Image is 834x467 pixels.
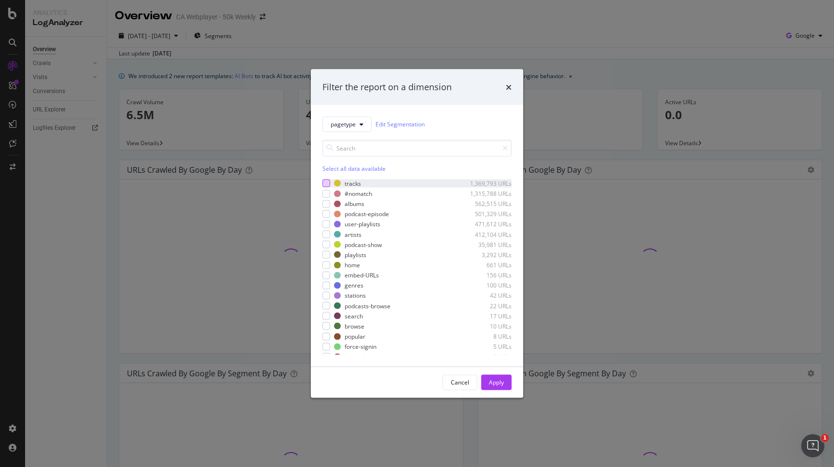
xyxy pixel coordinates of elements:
div: 42 URLs [464,291,512,300]
div: stations [345,291,366,300]
button: Apply [481,374,512,390]
a: Edit Segmentation [375,119,425,129]
div: Apply [489,378,504,386]
div: browse [345,322,364,330]
div: playlists [345,250,366,259]
div: Cancel [451,378,469,386]
input: Search [322,139,512,156]
div: 22 URLs [464,302,512,310]
div: podcast-show [345,240,382,248]
div: 35,981 URLs [464,240,512,248]
div: times [506,81,512,94]
div: genres [345,281,363,289]
div: my-path [345,353,367,361]
div: popular [345,332,365,341]
div: 1,369,793 URLs [464,179,512,187]
div: 100 URLs [464,281,512,289]
div: embed-URLs [345,271,379,279]
div: 17 URLs [464,312,512,320]
div: Select all data available [322,164,512,172]
div: podcasts-browse [345,302,390,310]
div: 3,292 URLs [464,250,512,259]
div: tracks [345,179,361,187]
div: 5 URLs [464,353,512,361]
div: 661 URLs [464,261,512,269]
div: force-signin [345,343,376,351]
div: home [345,261,360,269]
span: pagetype [331,120,356,128]
button: Cancel [443,374,477,390]
div: search [345,312,363,320]
div: 10 URLs [464,322,512,330]
span: 1 [821,434,829,442]
div: 412,104 URLs [464,230,512,238]
div: albums [345,200,364,208]
iframe: Intercom live chat [801,434,824,457]
div: 5 URLs [464,343,512,351]
div: 471,612 URLs [464,220,512,228]
div: 156 URLs [464,271,512,279]
div: 1,315,788 URLs [464,190,512,198]
div: Filter the report on a dimension [322,81,452,94]
div: 501,329 URLs [464,210,512,218]
div: podcast-episode [345,210,389,218]
div: modal [311,69,523,398]
div: artists [345,230,361,238]
button: pagetype [322,116,372,132]
div: #nomatch [345,190,372,198]
div: 562,515 URLs [464,200,512,208]
div: user-playlists [345,220,380,228]
div: 8 URLs [464,332,512,341]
